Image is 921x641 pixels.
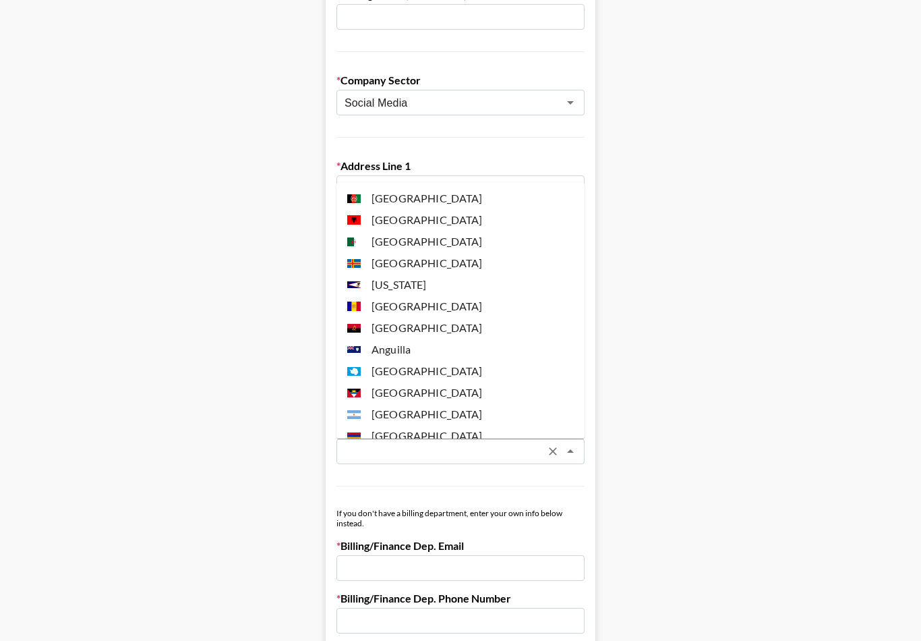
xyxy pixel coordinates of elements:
div: If you don't have a billing department, enter your own info below instead. [336,508,585,528]
li: [GEOGRAPHIC_DATA] [336,425,585,447]
label: Billing/Finance Dep. Phone Number [336,592,585,605]
li: [GEOGRAPHIC_DATA] [336,382,585,403]
button: Clear [543,442,562,461]
li: [GEOGRAPHIC_DATA] [336,252,585,274]
li: [GEOGRAPHIC_DATA] [336,209,585,231]
li: [GEOGRAPHIC_DATA] [336,317,585,339]
label: Billing/Finance Dep. Email [336,539,585,553]
li: Anguilla [336,339,585,360]
li: [US_STATE] [336,274,585,296]
li: [GEOGRAPHIC_DATA] [336,360,585,382]
li: [GEOGRAPHIC_DATA] [336,231,585,252]
button: Close [561,442,580,461]
label: Company Sector [336,74,585,87]
li: [GEOGRAPHIC_DATA] [336,296,585,317]
label: Address Line 1 [336,159,585,173]
li: [GEOGRAPHIC_DATA] [336,403,585,425]
li: [GEOGRAPHIC_DATA] [336,188,585,209]
button: Open [561,93,580,112]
